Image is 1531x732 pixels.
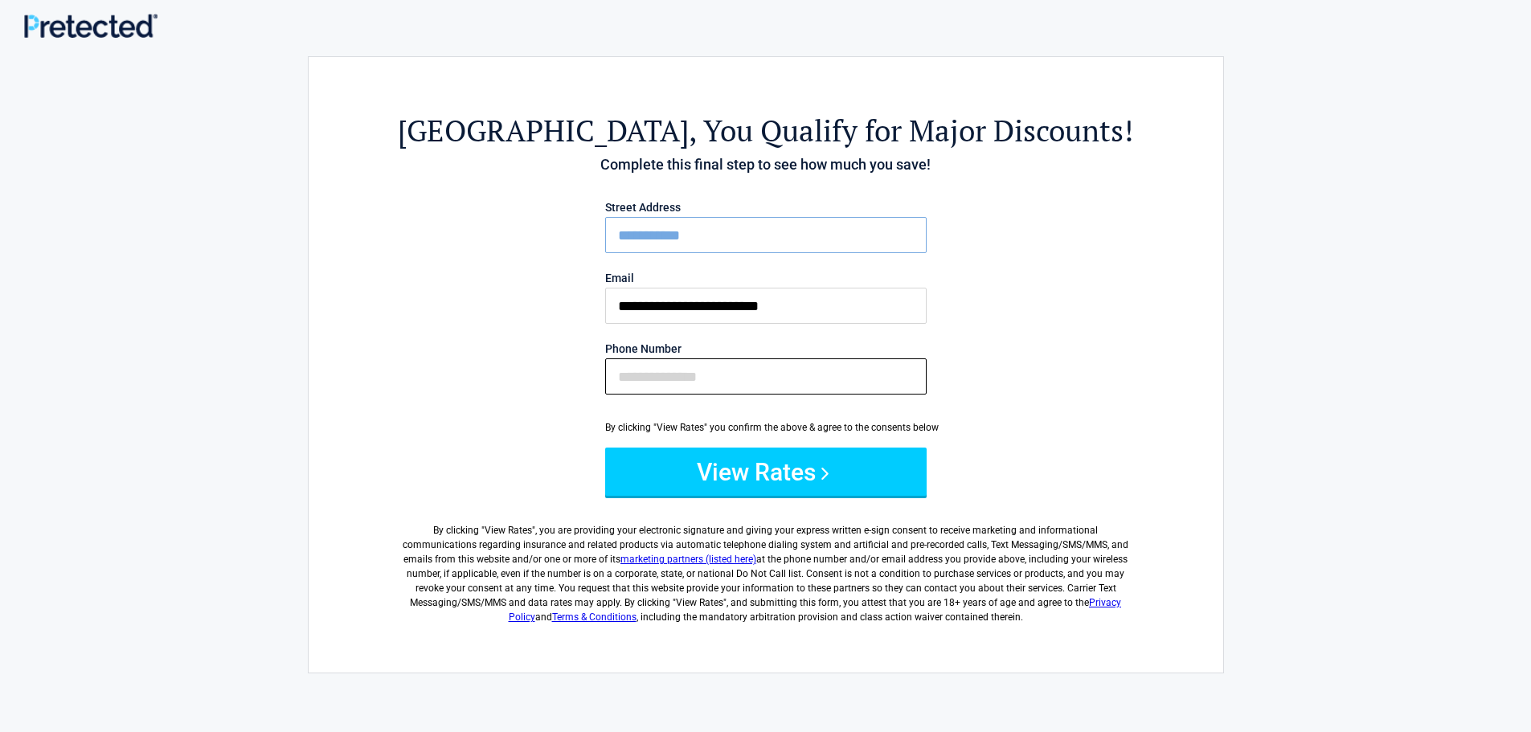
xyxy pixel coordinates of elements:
[605,272,927,284] label: Email
[485,525,532,536] span: View Rates
[605,343,927,354] label: Phone Number
[552,611,637,623] a: Terms & Conditions
[397,510,1135,624] label: By clicking " ", you are providing your electronic signature and giving your express written e-si...
[620,554,756,565] a: marketing partners (listed here)
[397,111,1135,150] h2: , You Qualify for Major Discounts!
[398,111,689,150] span: [GEOGRAPHIC_DATA]
[397,154,1135,175] h4: Complete this final step to see how much you save!
[24,14,158,38] img: Main Logo
[605,420,927,435] div: By clicking "View Rates" you confirm the above & agree to the consents below
[605,448,927,496] button: View Rates
[605,202,927,213] label: Street Address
